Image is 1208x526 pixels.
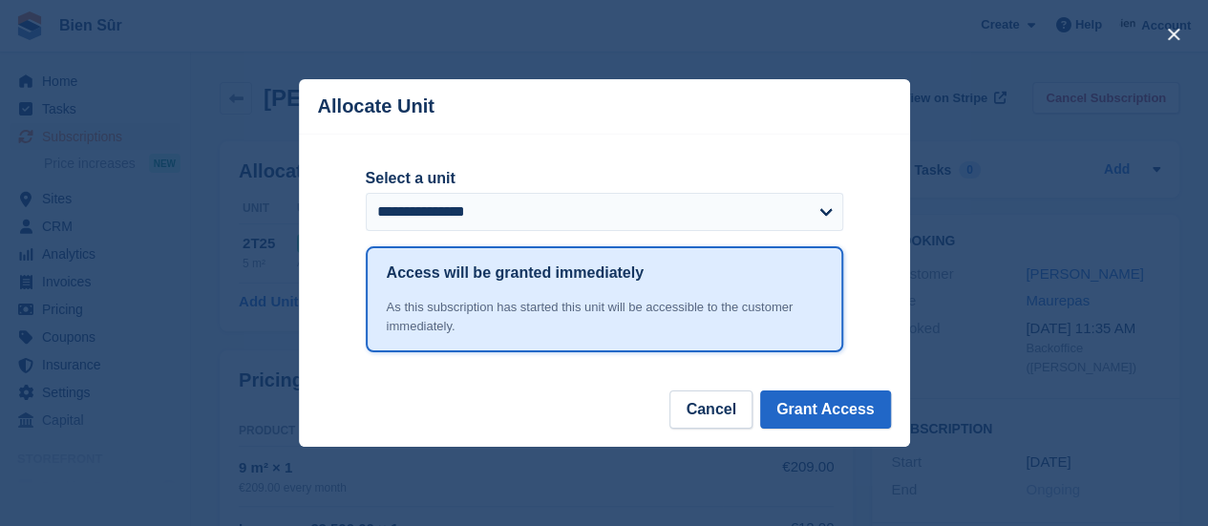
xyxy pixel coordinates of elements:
[669,390,752,429] button: Cancel
[760,390,891,429] button: Grant Access
[387,262,644,284] h1: Access will be granted immediately
[366,167,843,190] label: Select a unit
[1158,19,1189,50] button: close
[318,95,434,117] p: Allocate Unit
[387,298,822,335] div: As this subscription has started this unit will be accessible to the customer immediately.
